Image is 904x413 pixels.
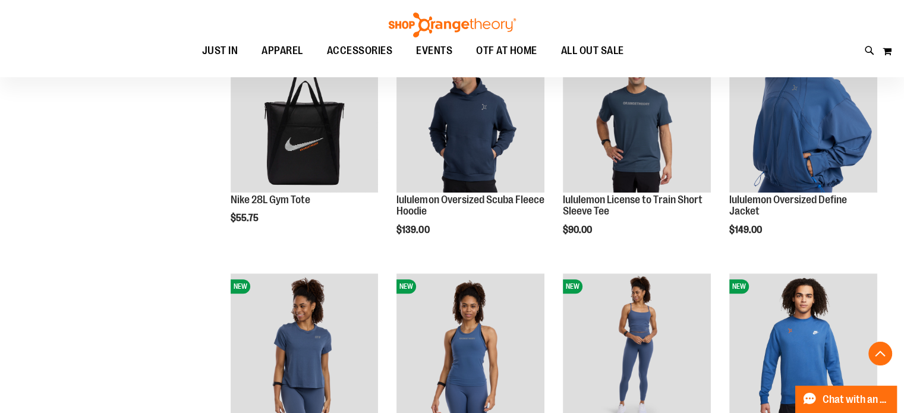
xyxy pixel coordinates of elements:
[476,37,537,64] span: OTF AT HOME
[729,45,877,194] a: lululemon Oversized Define JacketNEW
[396,194,544,217] a: lululemon Oversized Scuba Fleece Hoodie
[231,213,260,223] span: $55.75
[729,279,749,294] span: NEW
[868,342,892,365] button: Back To Top
[396,45,544,193] img: lululemon Oversized Scuba Fleece Hoodie
[823,394,890,405] span: Chat with an Expert
[231,194,310,206] a: Nike 28L Gym Tote
[729,225,764,235] span: $149.00
[729,194,847,217] a: lululemon Oversized Define Jacket
[795,386,897,413] button: Chat with an Expert
[231,45,379,193] img: Nike 28L Gym Tote
[563,45,711,193] img: lululemon License to Train Short Sleeve Tee
[231,279,250,294] span: NEW
[416,37,452,64] span: EVENTS
[563,279,582,294] span: NEW
[729,45,877,193] img: lululemon Oversized Define Jacket
[225,39,385,254] div: product
[327,37,393,64] span: ACCESSORIES
[262,37,303,64] span: APPAREL
[557,39,717,266] div: product
[396,45,544,194] a: lululemon Oversized Scuba Fleece HoodieNEW
[390,39,550,266] div: product
[723,39,883,266] div: product
[563,225,594,235] span: $90.00
[387,12,518,37] img: Shop Orangetheory
[396,279,416,294] span: NEW
[231,45,379,194] a: Nike 28L Gym ToteNEW
[563,194,703,217] a: lululemon License to Train Short Sleeve Tee
[396,225,431,235] span: $139.00
[563,45,711,194] a: lululemon License to Train Short Sleeve TeeNEW
[202,37,238,64] span: JUST IN
[561,37,624,64] span: ALL OUT SALE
